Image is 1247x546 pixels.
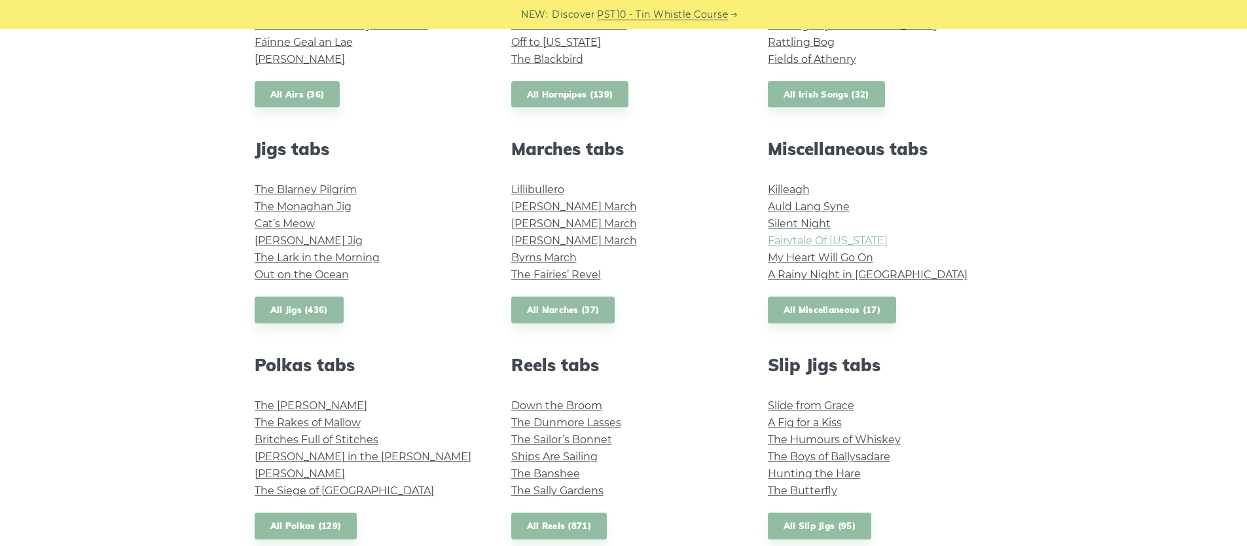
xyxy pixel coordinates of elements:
[768,217,831,230] a: Silent Night
[255,416,361,429] a: The Rakes of Mallow
[768,433,901,446] a: The Humours of Whiskey
[511,513,607,539] a: All Reels (871)
[255,19,428,31] a: For Ireland I Won’t Say Her Name
[511,484,604,497] a: The Sally Gardens
[511,139,736,159] h2: Marches tabs
[255,251,380,264] a: The Lark in the Morning
[768,251,873,264] a: My Heart Will Go On
[255,433,378,446] a: Britches Full of Stitches
[768,355,993,375] h2: Slip Jigs tabs
[768,19,937,31] a: Leaving of [GEOGRAPHIC_DATA]
[511,183,564,196] a: Lillibullero
[511,450,598,463] a: Ships Are Sailing
[255,139,480,159] h2: Jigs tabs
[511,217,637,230] a: [PERSON_NAME] March
[768,183,810,196] a: Killeagh
[511,268,601,281] a: The Fairies’ Revel
[511,416,621,429] a: The Dunmore Lasses
[768,53,856,65] a: Fields of Athenry
[768,200,850,213] a: Auld Lang Syne
[255,200,352,213] a: The Monaghan Jig
[255,217,315,230] a: Cat’s Meow
[511,399,602,412] a: Down the Broom
[255,513,357,539] a: All Polkas (129)
[768,416,842,429] a: A Fig for a Kiss
[552,7,595,22] span: Discover
[768,234,888,247] a: Fairytale Of [US_STATE]
[255,268,349,281] a: Out on the Ocean
[768,484,837,497] a: The Butterfly
[511,234,637,247] a: [PERSON_NAME] March
[768,139,993,159] h2: Miscellaneous tabs
[255,297,344,323] a: All Jigs (436)
[511,81,629,108] a: All Hornpipes (139)
[768,81,885,108] a: All Irish Songs (32)
[511,355,736,375] h2: Reels tabs
[768,36,835,48] a: Rattling Bog
[511,19,627,31] a: The Pride of Petravore
[511,433,612,446] a: The Sailor’s Bonnet
[768,297,897,323] a: All Miscellaneous (17)
[255,484,434,497] a: The Siege of [GEOGRAPHIC_DATA]
[768,399,854,412] a: Slide from Grace
[255,183,357,196] a: The Blarney Pilgrim
[255,467,345,480] a: [PERSON_NAME]
[255,399,367,412] a: The [PERSON_NAME]
[511,467,580,480] a: The Banshee
[255,81,340,108] a: All Airs (36)
[768,450,890,463] a: The Boys of Ballysadare
[511,200,637,213] a: [PERSON_NAME] March
[255,36,353,48] a: Fáinne Geal an Lae
[768,467,861,480] a: Hunting the Hare
[511,297,615,323] a: All Marches (37)
[521,7,548,22] span: NEW:
[768,268,967,281] a: A Rainy Night in [GEOGRAPHIC_DATA]
[597,7,728,22] a: PST10 - Tin Whistle Course
[255,355,480,375] h2: Polkas tabs
[511,36,601,48] a: Off to [US_STATE]
[255,450,471,463] a: [PERSON_NAME] in the [PERSON_NAME]
[768,513,871,539] a: All Slip Jigs (95)
[255,234,363,247] a: [PERSON_NAME] Jig
[255,53,345,65] a: [PERSON_NAME]
[511,251,577,264] a: Byrns March
[511,53,583,65] a: The Blackbird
